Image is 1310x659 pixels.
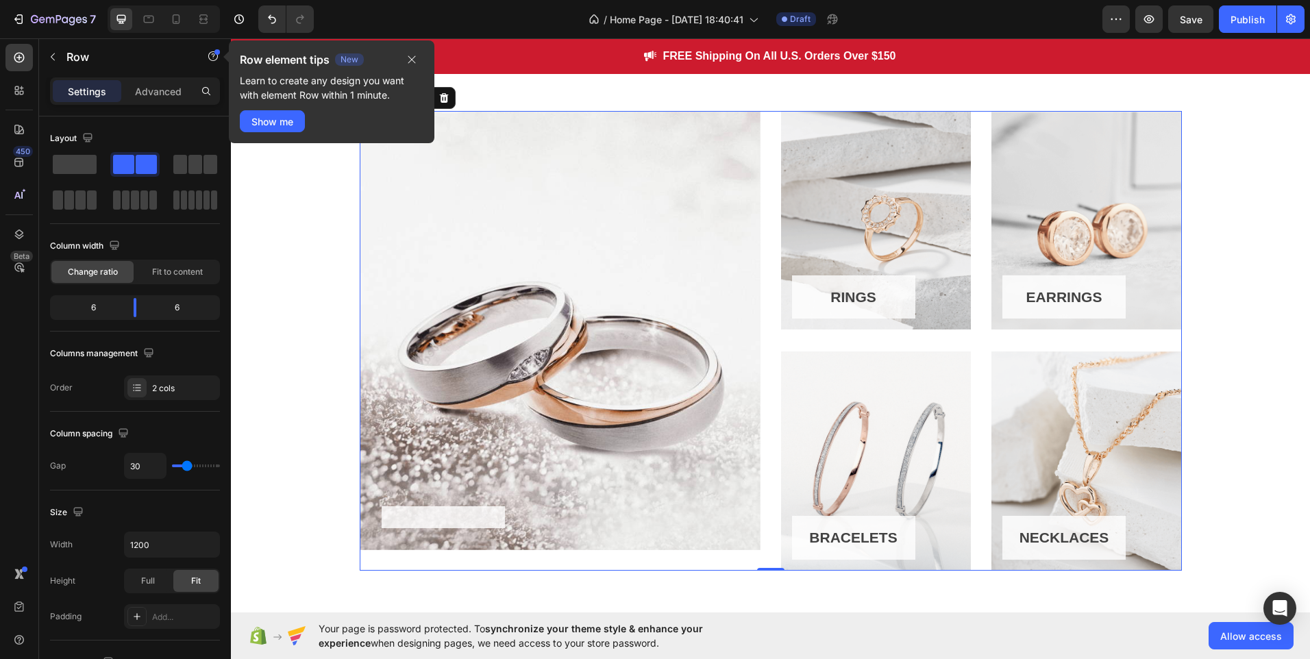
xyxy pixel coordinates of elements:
[68,84,106,99] p: Settings
[578,488,666,510] div: BRACELETS
[561,477,684,521] button: BRACELETS
[125,532,219,557] input: Auto
[604,12,607,27] span: /
[50,425,132,443] div: Column spacing
[561,237,684,281] button: RINGS
[50,237,123,256] div: Column width
[191,575,201,587] span: Fit
[1219,5,1276,33] button: Publish
[790,13,811,25] span: Draft
[50,610,82,623] div: Padding
[90,11,96,27] p: 7
[258,5,314,33] div: Undo/Redo
[1220,629,1282,643] span: Allow access
[1209,622,1294,649] button: Allow access
[146,53,169,66] div: Row
[50,575,75,587] div: Height
[68,266,118,278] span: Change ratio
[147,298,217,317] div: 6
[1231,12,1265,27] div: Publish
[795,248,872,270] div: EARRINGS
[50,503,86,522] div: Size
[319,621,756,650] span: Your page is password protected. To when designing pages, we need access to your store password.
[13,146,33,157] div: 450
[50,538,73,551] div: Width
[141,575,155,587] span: Full
[50,382,73,394] div: Order
[50,460,66,472] div: Gap
[135,84,182,99] p: Advanced
[152,266,203,278] span: Fit to content
[152,382,217,395] div: 2 cols
[600,248,645,270] div: RINGS
[610,12,743,27] span: Home Page - [DATE] 18:40:41
[1180,14,1202,25] span: Save
[10,251,33,262] div: Beta
[1168,5,1213,33] button: Save
[53,298,123,317] div: 6
[152,611,217,623] div: Add...
[231,38,1310,612] iframe: Design area
[319,623,703,649] span: synchronize your theme style & enhance your experience
[771,237,895,281] button: EARRINGS
[50,345,157,363] div: Columns management
[5,5,102,33] button: 7
[66,49,183,65] p: Row
[771,477,895,521] button: NECKLACES
[789,488,878,510] div: NECKLACES
[1263,592,1296,625] div: Open Intercom Messenger
[125,453,166,478] input: Auto
[50,129,96,148] div: Layout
